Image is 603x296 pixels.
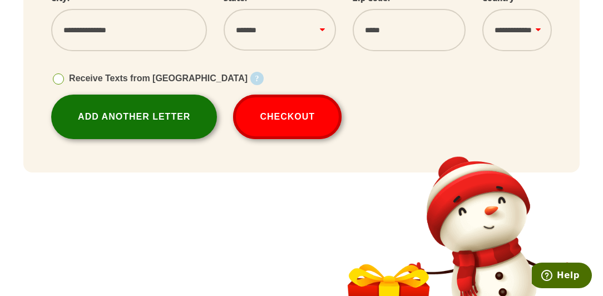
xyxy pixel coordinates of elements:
iframe: Opens a widget where you can find more information [532,263,592,290]
a: Add Another Letter [51,95,217,139]
button: Checkout [233,95,342,139]
span: Receive Texts from [GEOGRAPHIC_DATA] [69,73,248,83]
